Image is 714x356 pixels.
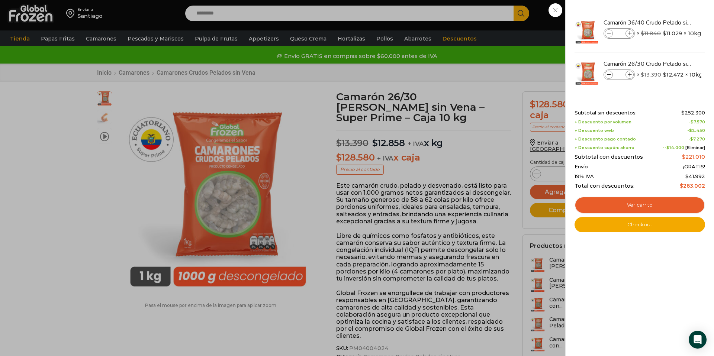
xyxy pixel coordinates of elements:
span: + Descuento pago contado [575,137,636,142]
span: $ [682,153,685,160]
span: ¡GRATIS! [683,164,705,170]
span: $ [681,110,685,116]
span: 41.992 [685,173,705,179]
span: 14.000 [666,145,684,150]
div: Open Intercom Messenger [689,331,707,349]
bdi: 11.029 [663,30,682,37]
span: $ [691,119,694,124]
a: Checkout [575,217,705,233]
span: $ [641,30,644,37]
span: - [687,128,705,133]
span: -- [663,145,705,150]
a: Camarón 26/30 Crudo Pelado sin Vena - Super Prime - Caja 10 kg [604,60,692,68]
span: × × 10kg [637,69,702,80]
bdi: 7.570 [691,119,705,124]
span: $ [689,128,692,133]
span: - [689,120,705,124]
span: 19% IVA [575,174,594,179]
input: Product quantity [614,29,625,38]
bdi: 252.300 [681,110,705,116]
span: $ [663,71,666,78]
bdi: 263.002 [680,182,705,189]
span: × × 10kg [637,28,701,39]
span: + Descuento web [575,128,614,133]
span: $ [685,173,689,179]
span: Envío [575,164,588,170]
span: $ [641,71,644,78]
bdi: 12.472 [663,71,684,78]
span: $ [663,30,666,37]
span: $ [690,136,693,142]
bdi: 7.270 [690,136,705,142]
span: Subtotal con descuentos [575,154,643,160]
input: Product quantity [614,71,625,79]
a: Ver carrito [575,197,705,214]
span: + Descuento cupón: ahorro [575,145,634,150]
bdi: 13.390 [641,71,661,78]
span: Subtotal sin descuentos: [575,110,637,116]
bdi: 11.840 [641,30,661,37]
span: $ [680,182,683,189]
span: - [688,137,705,142]
a: Camarón 36/40 Crudo Pelado sin Vena - Super Prime - Caja 10 kg [604,19,692,27]
span: $ [666,145,669,150]
span: Total con descuentos: [575,183,634,189]
a: [Eliminar] [685,145,705,150]
bdi: 2.450 [689,128,705,133]
bdi: 221.010 [682,153,705,160]
span: + Descuento por volumen [575,120,631,124]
